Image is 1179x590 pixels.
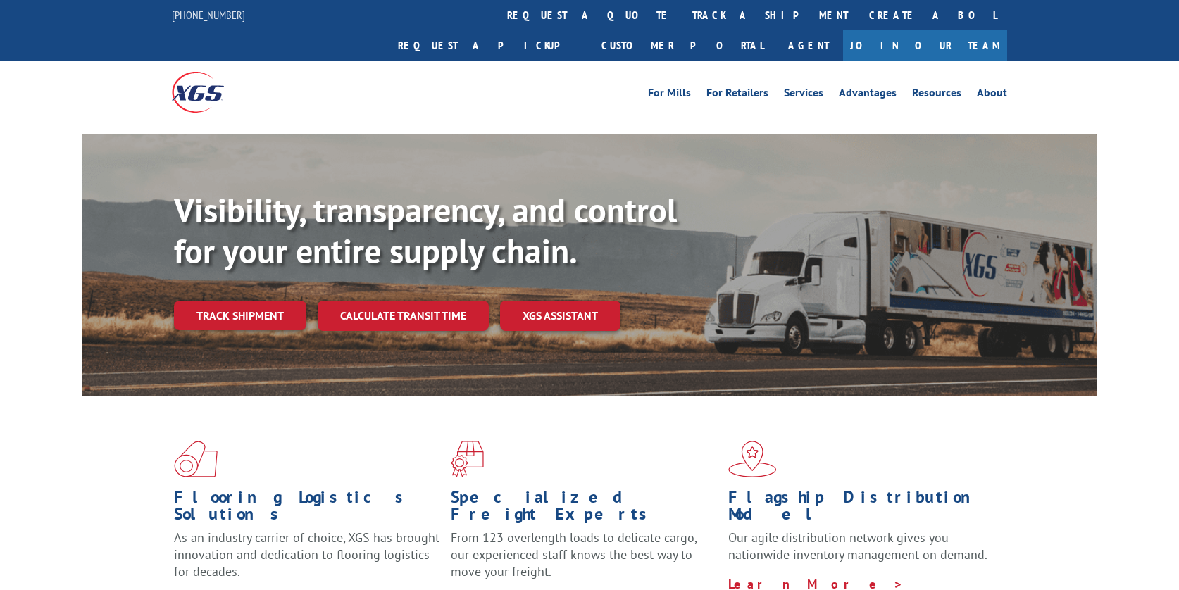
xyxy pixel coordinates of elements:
[174,188,677,272] b: Visibility, transparency, and control for your entire supply chain.
[174,301,306,330] a: Track shipment
[784,87,823,103] a: Services
[174,529,439,579] span: As an industry carrier of choice, XGS has brought innovation and dedication to flooring logistics...
[172,8,245,22] a: [PHONE_NUMBER]
[174,489,440,529] h1: Flooring Logistics Solutions
[500,301,620,331] a: XGS ASSISTANT
[706,87,768,103] a: For Retailers
[451,489,717,529] h1: Specialized Freight Experts
[843,30,1007,61] a: Join Our Team
[174,441,218,477] img: xgs-icon-total-supply-chain-intelligence-red
[387,30,591,61] a: Request a pickup
[451,441,484,477] img: xgs-icon-focused-on-flooring-red
[774,30,843,61] a: Agent
[728,441,777,477] img: xgs-icon-flagship-distribution-model-red
[728,529,987,563] span: Our agile distribution network gives you nationwide inventory management on demand.
[318,301,489,331] a: Calculate transit time
[591,30,774,61] a: Customer Portal
[648,87,691,103] a: For Mills
[839,87,897,103] a: Advantages
[912,87,961,103] a: Resources
[728,489,994,529] h1: Flagship Distribution Model
[977,87,1007,103] a: About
